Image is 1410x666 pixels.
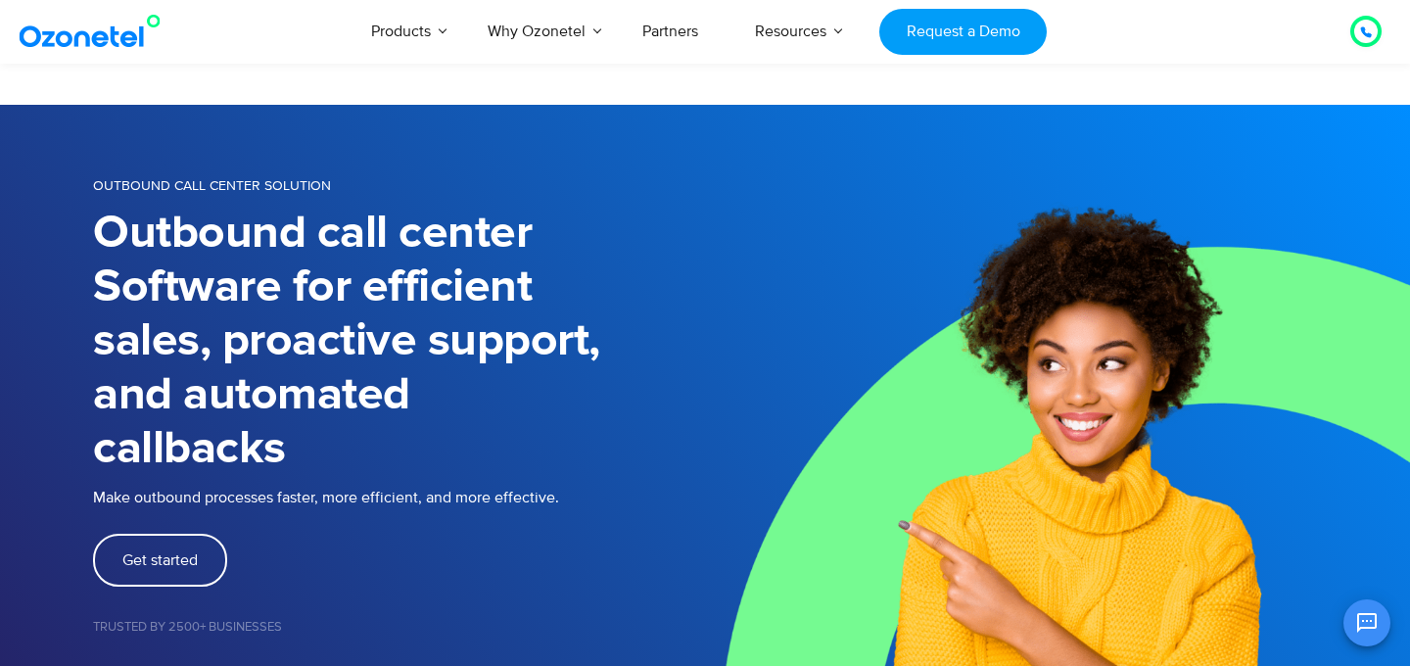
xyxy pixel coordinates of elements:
[93,621,705,634] h5: Trusted by 2500+ Businesses
[93,207,705,476] h1: Outbound call center Software for efficient sales, proactive support, and automated callbacks
[879,9,1047,55] a: Request a Demo
[122,552,198,568] span: Get started
[93,534,227,587] a: Get started
[1343,599,1390,646] button: Open chat
[93,486,705,509] p: Make outbound processes faster, more efficient, and more effective.
[93,177,331,194] span: OUTBOUND CALL CENTER SOLUTION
